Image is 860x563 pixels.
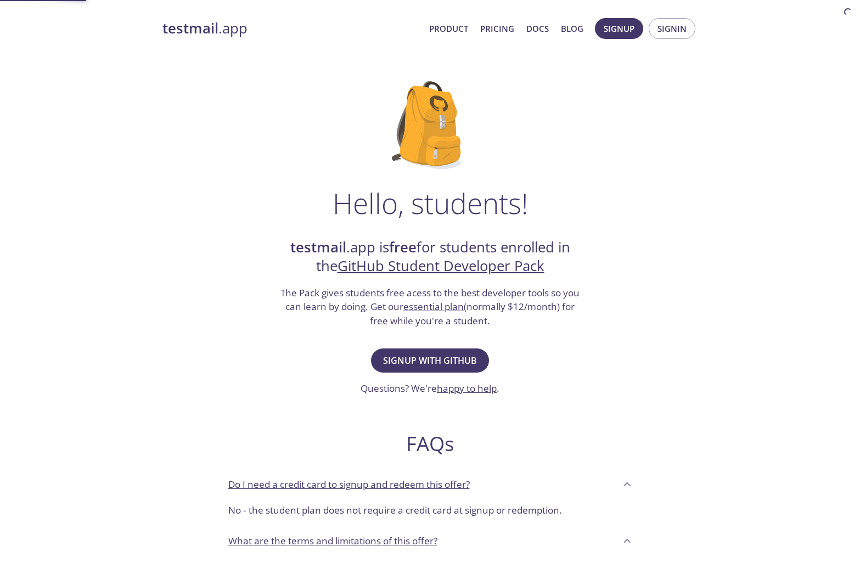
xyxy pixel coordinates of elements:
[338,256,544,275] a: GitHub Student Developer Pack
[220,526,641,556] div: What are the terms and limitations of this offer?
[220,469,641,499] div: Do I need a credit card to signup and redeem this offer?
[162,19,420,38] a: testmail.app
[392,81,468,169] img: github-student-backpack.png
[228,477,470,492] p: Do I need a credit card to signup and redeem this offer?
[333,187,528,219] h1: Hello, students!
[480,21,514,36] a: Pricing
[657,21,687,36] span: Signin
[649,18,695,39] button: Signin
[220,431,641,456] h2: FAQs
[228,534,437,548] p: What are the terms and limitations of this offer?
[290,238,346,257] strong: testmail
[526,21,549,36] a: Docs
[604,21,634,36] span: Signup
[383,353,477,368] span: Signup with GitHub
[437,382,497,395] a: happy to help
[403,300,464,313] a: essential plan
[162,19,218,38] strong: testmail
[220,499,641,526] div: Do I need a credit card to signup and redeem this offer?
[371,348,489,373] button: Signup with GitHub
[389,238,417,257] strong: free
[279,286,581,328] h3: The Pack gives students free acess to the best developer tools so you can learn by doing. Get our...
[429,21,468,36] a: Product
[361,381,499,396] h3: Questions? We're .
[228,503,632,517] p: No - the student plan does not require a credit card at signup or redemption.
[595,18,643,39] button: Signup
[561,21,583,36] a: Blog
[279,238,581,276] h2: .app is for students enrolled in the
